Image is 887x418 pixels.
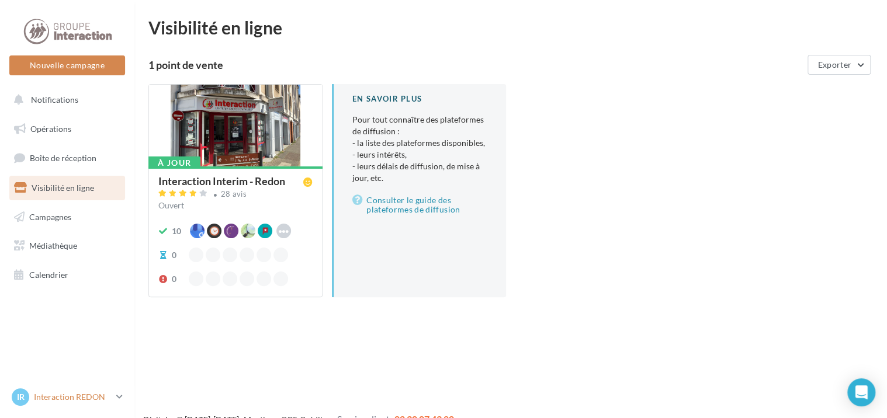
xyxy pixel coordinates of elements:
[158,188,313,202] a: 28 avis
[158,200,184,210] span: Ouvert
[352,137,487,149] li: - la liste des plateformes disponibles,
[352,114,487,184] p: Pour tout connaître des plateformes de diffusion :
[352,193,487,217] a: Consulter le guide des plateformes de diffusion
[7,145,127,170] a: Boîte de réception
[7,176,127,200] a: Visibilité en ligne
[352,93,487,104] div: En savoir plus
[817,60,851,69] span: Exporter
[148,60,803,70] div: 1 point de vente
[29,211,71,221] span: Campagnes
[9,55,125,75] button: Nouvelle campagne
[17,391,25,403] span: IR
[7,263,127,287] a: Calendrier
[29,241,77,250] span: Médiathèque
[352,161,487,184] li: - leurs délais de diffusion, de mise à jour, etc.
[352,149,487,161] li: - leurs intérêts,
[30,153,96,163] span: Boîte de réception
[7,88,123,112] button: Notifications
[172,249,176,261] div: 0
[7,117,127,141] a: Opérations
[32,183,94,193] span: Visibilité en ligne
[7,205,127,229] a: Campagnes
[221,190,247,198] div: 28 avis
[172,273,176,285] div: 0
[847,378,875,406] div: Open Intercom Messenger
[29,270,68,280] span: Calendrier
[148,156,200,169] div: À jour
[7,234,127,258] a: Médiathèque
[30,124,71,134] span: Opérations
[9,386,125,408] a: IR Interaction REDON
[808,55,871,75] button: Exporter
[172,225,181,237] div: 10
[158,176,285,186] div: Interaction Interim - Redon
[31,95,78,104] span: Notifications
[148,19,873,36] div: Visibilité en ligne
[34,391,112,403] p: Interaction REDON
